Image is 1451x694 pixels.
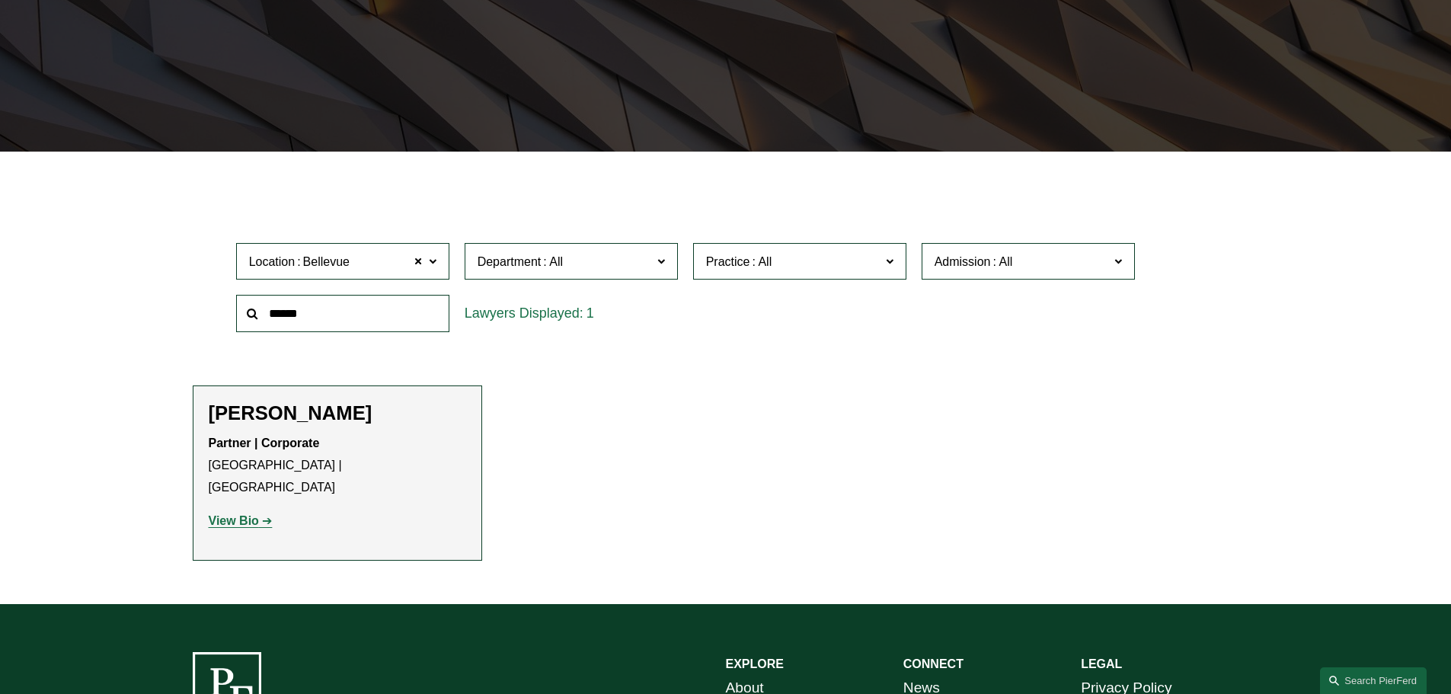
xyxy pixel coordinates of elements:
span: Department [478,255,542,268]
strong: LEGAL [1081,657,1122,670]
span: Location [249,255,296,268]
strong: Partner | Corporate [209,437,320,449]
span: Admission [935,255,991,268]
h2: [PERSON_NAME] [209,401,466,425]
a: Search this site [1320,667,1427,694]
strong: EXPLORE [726,657,784,670]
span: 1 [586,305,594,321]
span: Bellevue [303,252,350,272]
p: [GEOGRAPHIC_DATA] | [GEOGRAPHIC_DATA] [209,433,466,498]
span: Practice [706,255,750,268]
strong: CONNECT [903,657,964,670]
a: View Bio [209,514,273,527]
strong: View Bio [209,514,259,527]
